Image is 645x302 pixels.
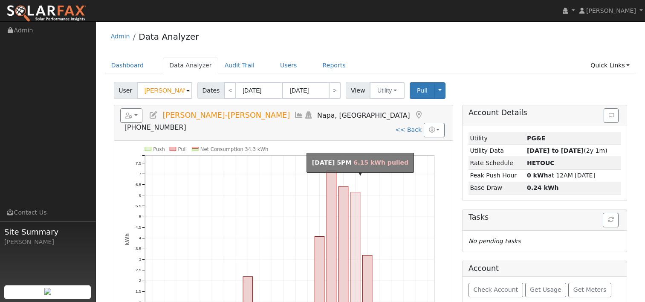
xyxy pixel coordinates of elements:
[353,159,408,166] span: 6.15 kWh pulled
[414,111,424,119] a: Map
[136,182,141,187] text: 6.5
[410,82,435,99] button: Pull
[149,111,158,119] a: Edit User (34712)
[527,147,607,154] span: (2y 1m)
[469,264,499,273] h5: Account
[136,246,141,251] text: 3.5
[4,238,91,247] div: [PERSON_NAME]
[178,146,187,152] text: Pull
[139,171,141,176] text: 7
[136,267,141,272] text: 2.5
[469,157,525,169] td: Rate Schedule
[136,225,141,229] text: 4.5
[370,82,405,99] button: Utility
[395,126,422,133] a: << Back
[136,289,141,293] text: 1.5
[139,32,199,42] a: Data Analyzer
[530,286,561,293] span: Get Usage
[139,214,141,219] text: 5
[105,58,150,73] a: Dashboard
[137,82,192,99] input: Select a User
[527,135,546,142] strong: ID: 17128904, authorized: 08/01/25
[573,286,607,293] span: Get Meters
[139,257,141,261] text: 3
[218,58,261,73] a: Audit Trail
[312,159,352,166] strong: [DATE] 5PM
[469,108,621,117] h5: Account Details
[224,82,236,99] a: <
[527,147,584,154] strong: [DATE] to [DATE]
[4,226,91,238] span: Site Summary
[417,87,428,94] span: Pull
[469,283,523,297] button: Check Account
[139,278,141,283] text: 2
[586,7,636,14] span: [PERSON_NAME]
[346,82,370,99] span: View
[124,233,130,246] text: kWh
[274,58,304,73] a: Users
[525,283,567,297] button: Get Usage
[469,182,525,194] td: Base Draw
[136,203,141,208] text: 5.5
[473,286,518,293] span: Check Account
[136,161,141,166] text: 7.5
[469,169,525,182] td: Peak Push Hour
[469,132,525,145] td: Utility
[139,235,142,240] text: 4
[527,172,548,179] strong: 0 kWh
[111,33,130,40] a: Admin
[197,82,225,99] span: Dates
[317,111,410,119] span: Napa, [GEOGRAPHIC_DATA]
[469,213,621,222] h5: Tasks
[527,184,559,191] strong: 0.24 kWh
[469,145,525,157] td: Utility Data
[6,5,87,23] img: SolarFax
[603,213,619,227] button: Refresh
[525,169,621,182] td: at 12AM [DATE]
[329,82,341,99] a: >
[124,123,186,131] span: [PHONE_NUMBER]
[163,58,218,73] a: Data Analyzer
[527,160,555,166] strong: N
[153,146,165,152] text: Push
[584,58,636,73] a: Quick Links
[294,111,304,119] a: Multi-Series Graph
[200,146,269,152] text: Net Consumption 34.3 kWh
[316,58,352,73] a: Reports
[304,111,313,119] a: Login As (last Never)
[568,283,611,297] button: Get Meters
[114,82,137,99] span: User
[139,193,141,197] text: 6
[44,288,51,295] img: retrieve
[604,108,619,123] button: Issue History
[469,238,521,244] i: No pending tasks
[162,111,290,119] span: [PERSON_NAME]-[PERSON_NAME]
